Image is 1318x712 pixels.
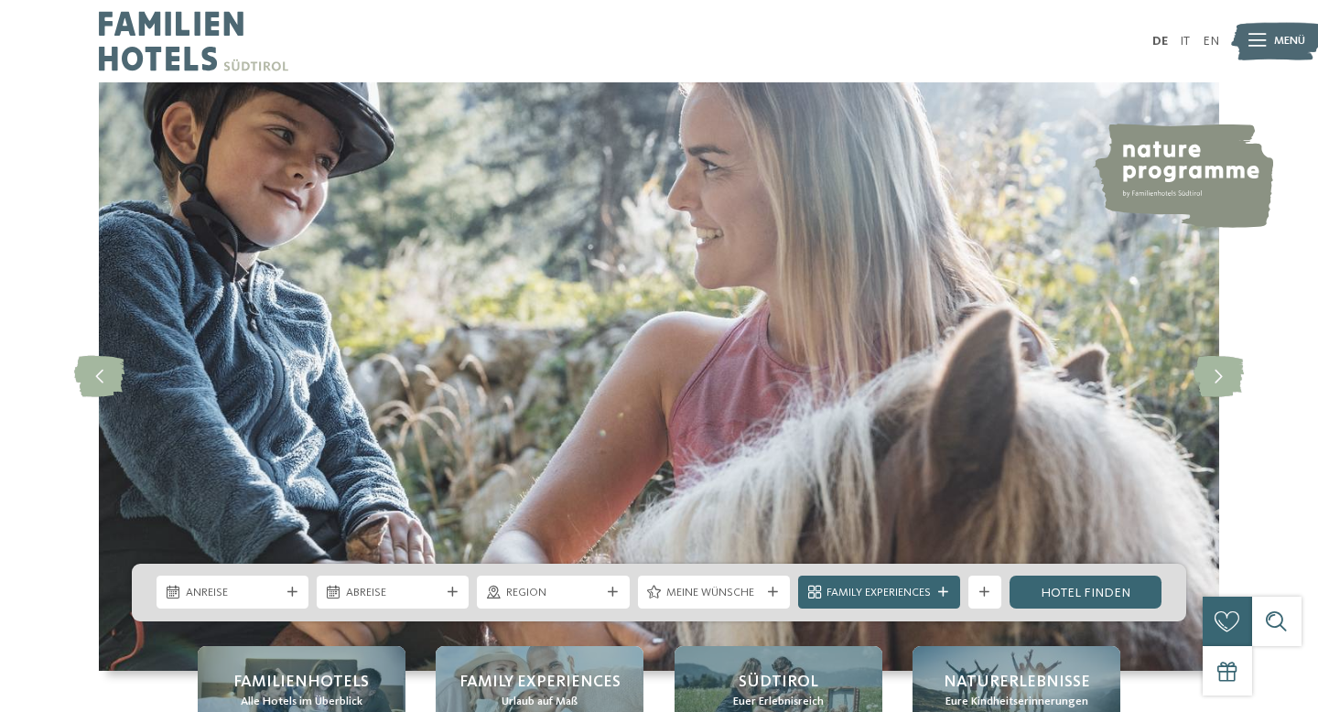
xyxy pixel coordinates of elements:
[241,694,362,710] span: Alle Hotels im Überblick
[945,694,1088,710] span: Eure Kindheitserinnerungen
[733,694,824,710] span: Euer Erlebnisreich
[1274,33,1305,49] span: Menü
[944,671,1090,694] span: Naturerlebnisse
[99,82,1219,671] img: Familienhotels Südtirol: The happy family places
[1010,576,1161,609] a: Hotel finden
[186,585,280,601] span: Anreise
[826,585,931,601] span: Family Experiences
[233,671,369,694] span: Familienhotels
[459,671,621,694] span: Family Experiences
[1092,124,1273,228] img: nature programme by Familienhotels Südtirol
[1180,35,1190,48] a: IT
[1152,35,1168,48] a: DE
[666,585,761,601] span: Meine Wünsche
[1203,35,1219,48] a: EN
[506,585,600,601] span: Region
[502,694,578,710] span: Urlaub auf Maß
[739,671,818,694] span: Südtirol
[346,585,440,601] span: Abreise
